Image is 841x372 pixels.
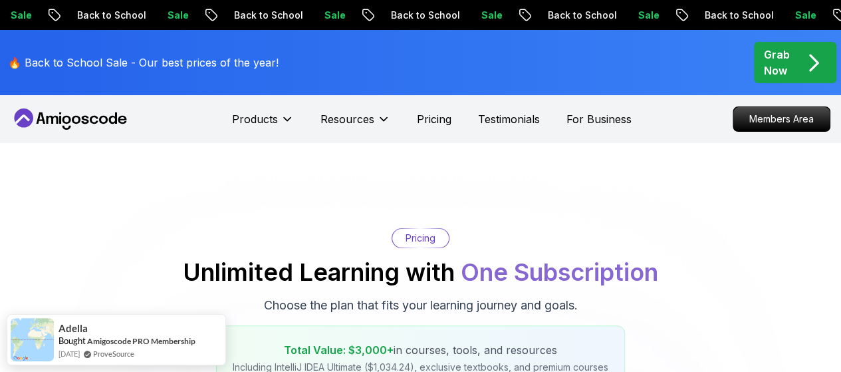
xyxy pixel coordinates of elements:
p: Back to School [62,9,152,22]
p: Sale [466,9,509,22]
p: Members Area [733,107,830,131]
img: provesource social proof notification image [11,318,54,361]
p: Sale [623,9,665,22]
p: Products [232,111,278,127]
p: Sale [152,9,195,22]
a: ProveSource [93,348,134,359]
a: For Business [566,111,632,127]
button: Products [232,111,294,138]
button: Resources [320,111,390,138]
p: Back to School [533,9,623,22]
p: Resources [320,111,374,127]
p: in courses, tools, and resources [233,342,608,358]
p: Back to School [376,9,466,22]
a: Pricing [417,111,451,127]
a: Amigoscode PRO Membership [87,336,195,346]
p: Pricing [406,232,435,245]
h2: Unlimited Learning with [183,259,658,285]
span: Bought [59,335,86,346]
a: Members Area [733,106,830,132]
span: [DATE] [59,348,80,359]
p: Back to School [219,9,309,22]
span: Adella [59,323,88,334]
p: Back to School [689,9,780,22]
p: 🔥 Back to School Sale - Our best prices of the year! [8,55,279,71]
p: Choose the plan that fits your learning journey and goals. [264,296,578,315]
span: Total Value: $3,000+ [284,343,394,357]
a: Testimonials [478,111,540,127]
p: Sale [309,9,352,22]
p: Grab Now [764,47,790,79]
p: Sale [780,9,822,22]
span: One Subscription [461,258,658,287]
